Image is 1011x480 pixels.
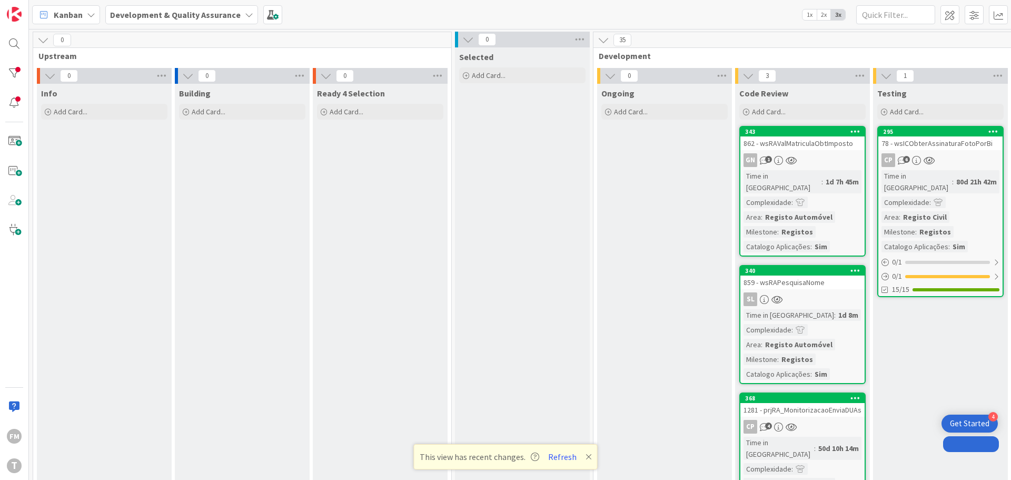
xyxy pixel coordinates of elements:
div: Sim [812,241,830,252]
a: 29578 - wsICObterAssinaturaFotoPorBiCPTime in [GEOGRAPHIC_DATA]:80d 21h 42mComplexidade:Area:Regi... [877,126,1004,297]
div: Complexidade [744,197,791,208]
div: 343 [740,127,865,136]
div: Catalogo Aplicações [881,241,948,252]
span: Ready 4 Selection [317,88,385,99]
div: CP [881,153,895,167]
span: : [929,197,931,208]
div: Get Started [950,418,989,429]
div: Registos [779,354,816,365]
span: : [777,226,779,238]
div: Time in [GEOGRAPHIC_DATA] [744,437,814,460]
div: 343 [745,128,865,135]
span: : [777,354,779,365]
div: Registo Civil [900,211,949,223]
a: 343862 - wsRAValMatriculaObtImpostoGNTime in [GEOGRAPHIC_DATA]:1d 7h 45mComplexidade:Area:Registo... [739,126,866,257]
div: Complexidade [881,197,929,208]
div: SL [740,292,865,306]
span: : [952,176,954,188]
span: 1x [802,9,817,20]
div: Milestone [744,226,777,238]
div: 50d 10h 14m [816,443,861,454]
b: Development & Quality Assurance [110,9,241,20]
div: 343862 - wsRAValMatriculaObtImposto [740,127,865,150]
span: 3 [758,70,776,82]
input: Quick Filter... [856,5,935,24]
span: : [791,463,793,475]
span: : [810,368,812,380]
div: 295 [878,127,1003,136]
div: GN [740,153,865,167]
div: Registos [917,226,954,238]
span: : [761,339,762,350]
div: 1d 8m [836,309,861,321]
span: 1 [765,156,772,163]
span: 35 [613,34,631,46]
span: Add Card... [752,107,786,116]
div: Registo Automóvel [762,211,835,223]
span: 0 [478,33,496,46]
span: Testing [877,88,907,99]
span: Add Card... [330,107,363,116]
span: Kanban [54,8,83,21]
span: Upstream [38,51,438,61]
div: 29578 - wsICObterAssinaturaFotoPorBi [878,127,1003,150]
span: : [814,443,816,454]
div: Complexidade [744,324,791,336]
div: CP [878,153,1003,167]
div: Open Get Started checklist, remaining modules: 4 [941,415,998,433]
div: Area [744,339,761,350]
a: 340859 - wsRAPesquisaNomeSLTime in [GEOGRAPHIC_DATA]:1d 8mComplexidade:Area:Registo AutomóvelMile... [739,265,866,384]
div: 295 [883,128,1003,135]
div: Complexidade [744,463,791,475]
div: 80d 21h 42m [954,176,999,188]
div: 340859 - wsRAPesquisaNome [740,266,865,289]
div: Milestone [881,226,915,238]
span: 15/15 [892,284,909,295]
div: Catalogo Aplicações [744,368,810,380]
span: Add Card... [472,71,506,80]
span: Code Review [739,88,788,99]
span: : [761,211,762,223]
div: GN [744,153,757,167]
span: : [810,241,812,252]
span: 2x [817,9,831,20]
div: 368 [745,395,865,402]
div: CP [740,420,865,434]
span: : [821,176,823,188]
span: : [948,241,950,252]
div: 0/1 [878,270,1003,283]
div: Sim [812,368,830,380]
span: : [899,211,900,223]
div: 340 [745,267,865,275]
span: 0 [60,70,78,82]
span: Add Card... [192,107,225,116]
div: 0/1 [878,256,1003,269]
span: Selected [459,52,493,62]
span: 0 [198,70,216,82]
span: 4 [765,423,772,429]
button: Refresh [544,450,580,464]
span: : [834,309,836,321]
span: Building [179,88,211,99]
span: : [791,324,793,336]
span: 0 / 1 [892,257,902,268]
div: Registo Automóvel [762,339,835,350]
div: FM [7,429,22,444]
span: 3x [831,9,845,20]
img: Visit kanbanzone.com [7,7,22,22]
div: Time in [GEOGRAPHIC_DATA] [881,170,952,193]
span: Info [41,88,57,99]
div: Registos [779,226,816,238]
span: 0 [620,70,638,82]
div: Time in [GEOGRAPHIC_DATA] [744,170,821,193]
div: Catalogo Aplicações [744,241,810,252]
span: Add Card... [54,107,87,116]
div: Sim [950,241,968,252]
div: 340 [740,266,865,276]
div: 1281 - prjRA_MonitorizacaoEnviaDUAs [740,403,865,417]
div: 859 - wsRAPesquisaNome [740,276,865,289]
span: 1 [896,70,914,82]
span: Add Card... [614,107,648,116]
span: Add Card... [890,107,924,116]
div: Time in [GEOGRAPHIC_DATA] [744,309,834,321]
